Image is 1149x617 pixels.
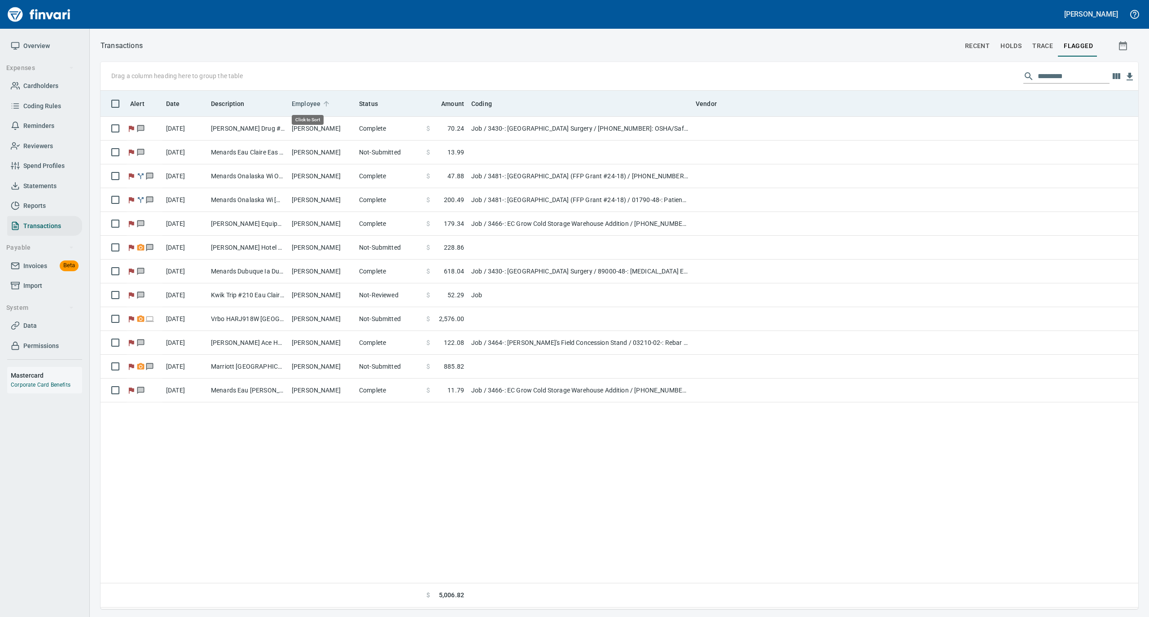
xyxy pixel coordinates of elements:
[468,379,692,402] td: Job / 3466-: EC Grow Cold Storage Warehouse Addition / [PHONE_NUMBER]: SOG - Construction & Edge ...
[7,276,82,296] a: Import
[136,363,145,369] span: Receipt Required
[7,256,82,276] a: InvoicesBeta
[111,71,243,80] p: Drag a column heading here to group the table
[127,387,136,393] span: Flagged
[444,267,464,276] span: 618.04
[136,244,145,250] span: Receipt Required
[23,101,61,112] span: Coding Rules
[162,236,207,260] td: [DATE]
[136,268,145,274] span: Has messages
[288,260,355,283] td: [PERSON_NAME]
[145,244,155,250] span: Has messages
[355,164,423,188] td: Complete
[288,307,355,331] td: [PERSON_NAME]
[207,117,288,141] td: [PERSON_NAME] Drug #5 Galena IL
[468,117,692,141] td: Job / 3430-: [GEOGRAPHIC_DATA] Surgery / [PHONE_NUMBER]: OSHA/Safety CM/GC / 8: Indirects
[359,98,390,109] span: Status
[127,173,136,179] span: Flagged
[426,148,430,157] span: $
[7,196,82,216] a: Reports
[447,124,464,133] span: 70.24
[166,98,192,109] span: Date
[426,386,430,395] span: $
[426,291,430,300] span: $
[6,302,74,313] span: System
[6,62,74,74] span: Expenses
[136,316,145,322] span: Receipt Required
[468,283,692,307] td: Job
[162,307,207,331] td: [DATE]
[468,260,692,283] td: Job / 3430-: [GEOGRAPHIC_DATA] Surgery / 89000-48-: [MEDICAL_DATA] Expenses / 8: Indirects
[145,173,155,179] span: Has messages
[23,320,37,331] span: Data
[444,338,464,347] span: 122.08
[292,98,332,109] span: Employee
[101,40,143,51] nav: breadcrumb
[23,160,65,172] span: Spend Profiles
[444,362,464,371] span: 885.82
[162,117,207,141] td: [DATE]
[162,212,207,236] td: [DATE]
[130,98,145,109] span: Alert
[136,387,145,393] span: Has messages
[355,355,423,379] td: Not-Submitted
[145,316,155,322] span: Online transaction
[468,331,692,355] td: Job / 3464-: [PERSON_NAME]'s Field Concession Stand / 03210-02-: Rebar Qtd Material / 2: Material
[444,195,464,204] span: 200.49
[162,355,207,379] td: [DATE]
[207,212,288,236] td: [PERSON_NAME] Equipment&Supp Eau Claire WI
[211,98,245,109] span: Description
[444,219,464,228] span: 179.34
[127,292,136,298] span: Flagged
[3,300,78,316] button: System
[127,125,136,131] span: Flagged
[23,200,46,212] span: Reports
[211,98,256,109] span: Description
[23,80,58,92] span: Cardholders
[288,117,355,141] td: [PERSON_NAME]
[1000,40,1022,52] span: holds
[288,236,355,260] td: [PERSON_NAME]
[355,212,423,236] td: Complete
[7,216,82,236] a: Transactions
[101,40,143,51] p: Transactions
[207,331,288,355] td: [PERSON_NAME] Ace Home Cente Blk River Fls WI
[7,96,82,116] a: Coding Rules
[162,141,207,164] td: [DATE]
[288,188,355,212] td: [PERSON_NAME]
[207,141,288,164] td: Menards Eau Claire Eas Eau Claire WI
[426,124,430,133] span: $
[136,197,145,203] span: Split transaction
[207,283,288,307] td: Kwik Trip #210 Eau Claire WI
[426,362,430,371] span: $
[1123,70,1136,84] button: Download table
[426,267,430,276] span: $
[471,98,492,109] span: Coding
[355,260,423,283] td: Complete
[468,164,692,188] td: Job / 3481-: [GEOGRAPHIC_DATA] (FFP Grant #24-18) / [PHONE_NUMBER]: Consumable CM/GC / 8: Indirects
[136,292,145,298] span: Has messages
[162,260,207,283] td: [DATE]
[696,98,717,109] span: Vendor
[162,164,207,188] td: [DATE]
[136,220,145,226] span: Has messages
[439,591,464,600] span: 5,006.82
[136,149,145,155] span: Has messages
[426,219,430,228] span: $
[23,340,59,352] span: Permissions
[355,236,423,260] td: Not-Submitted
[166,98,180,109] span: Date
[3,60,78,76] button: Expenses
[355,307,423,331] td: Not-Submitted
[7,316,82,336] a: Data
[471,98,504,109] span: Coding
[127,149,136,155] span: Flagged
[207,379,288,402] td: Menards Eau [PERSON_NAME] [PERSON_NAME] Eau [PERSON_NAME]
[965,40,990,52] span: recent
[207,188,288,212] td: Menards Onalaska Wi [GEOGRAPHIC_DATA] WI - temp door and knob
[162,331,207,355] td: [DATE]
[288,379,355,402] td: [PERSON_NAME]
[127,316,136,322] span: Flagged
[430,98,464,109] span: Amount
[288,141,355,164] td: [PERSON_NAME]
